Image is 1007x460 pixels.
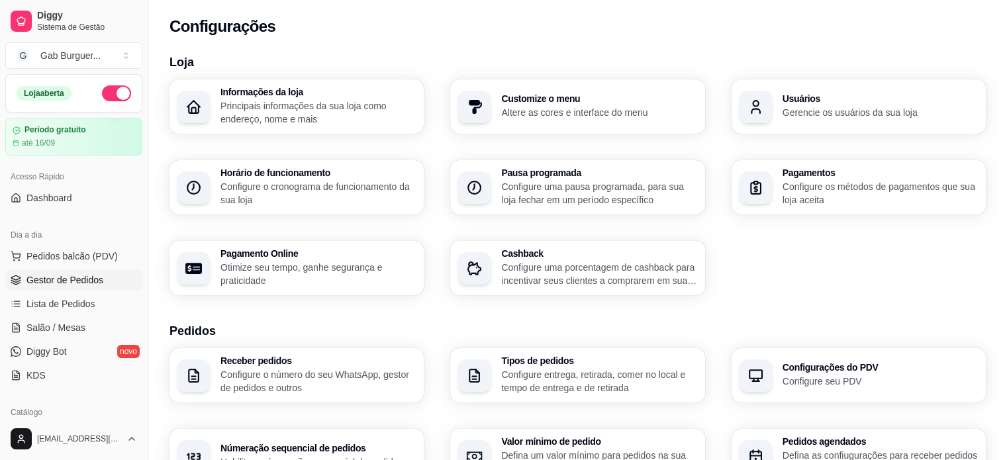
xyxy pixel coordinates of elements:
p: Configure os métodos de pagamentos que sua loja aceita [783,180,978,207]
span: Salão / Mesas [26,321,85,334]
h3: Horário de funcionamento [220,168,416,177]
button: Configurações do PDVConfigure seu PDV [732,348,986,402]
h3: Tipos de pedidos [501,356,696,365]
a: Gestor de Pedidos [5,269,142,291]
h3: Loja [169,53,986,71]
p: Configure o cronograma de funcionamento da sua loja [220,180,416,207]
p: Principais informações da sua loja como endereço, nome e mais [220,99,416,126]
p: Configure uma pausa programada, para sua loja fechar em um período específico [501,180,696,207]
a: KDS [5,365,142,386]
span: Lista de Pedidos [26,297,95,310]
span: Diggy [37,10,137,22]
span: G [17,49,30,62]
p: Configure uma porcentagem de cashback para incentivar seus clientes a comprarem em sua loja [501,261,696,287]
button: Receber pedidosConfigure o número do seu WhatsApp, gestor de pedidos e outros [169,348,424,402]
span: KDS [26,369,46,382]
h3: Pedidos [169,322,986,340]
div: Gab Burguer ... [40,49,101,62]
div: Acesso Rápido [5,166,142,187]
div: Loja aberta [17,86,72,101]
h3: Configurações do PDV [783,363,978,372]
span: Diggy Bot [26,345,67,358]
a: Diggy Botnovo [5,341,142,362]
button: UsuáriosGerencie os usuários da sua loja [732,79,986,134]
button: Horário de funcionamentoConfigure o cronograma de funcionamento da sua loja [169,160,424,214]
h3: Pagamentos [783,168,978,177]
h3: Cashback [501,249,696,258]
span: Gestor de Pedidos [26,273,103,287]
button: Pagamento OnlineOtimize seu tempo, ganhe segurança e praticidade [169,241,424,295]
span: Sistema de Gestão [37,22,137,32]
button: Select a team [5,42,142,69]
button: [EMAIL_ADDRESS][DOMAIN_NAME] [5,423,142,455]
p: Gerencie os usuários da sua loja [783,106,978,119]
button: Informações da lojaPrincipais informações da sua loja como endereço, nome e mais [169,79,424,134]
button: Alterar Status [102,85,131,101]
h3: Valor mínimo de pedido [501,437,696,446]
h3: Receber pedidos [220,356,416,365]
a: DiggySistema de Gestão [5,5,142,37]
button: PagamentosConfigure os métodos de pagamentos que sua loja aceita [732,160,986,214]
span: Dashboard [26,191,72,205]
a: Salão / Mesas [5,317,142,338]
p: Altere as cores e interface do menu [501,106,696,119]
article: até 16/09 [22,138,55,148]
span: Pedidos balcão (PDV) [26,250,118,263]
h3: Pausa programada [501,168,696,177]
a: Dashboard [5,187,142,208]
h3: Pagamento Online [220,249,416,258]
div: Catálogo [5,402,142,423]
button: CashbackConfigure uma porcentagem de cashback para incentivar seus clientes a comprarem em sua loja [450,241,704,295]
h3: Informações da loja [220,87,416,97]
a: Lista de Pedidos [5,293,142,314]
p: Otimize seu tempo, ganhe segurança e praticidade [220,261,416,287]
button: Tipos de pedidosConfigure entrega, retirada, comer no local e tempo de entrega e de retirada [450,348,704,402]
div: Dia a dia [5,224,142,246]
button: Pedidos balcão (PDV) [5,246,142,267]
p: Configure seu PDV [783,375,978,388]
h3: Customize o menu [501,94,696,103]
p: Configure o número do seu WhatsApp, gestor de pedidos e outros [220,368,416,394]
h3: Pedidos agendados [783,437,978,446]
a: Período gratuitoaté 16/09 [5,118,142,156]
button: Customize o menuAltere as cores e interface do menu [450,79,704,134]
h3: Usuários [783,94,978,103]
button: Pausa programadaConfigure uma pausa programada, para sua loja fechar em um período específico [450,160,704,214]
p: Configure entrega, retirada, comer no local e tempo de entrega e de retirada [501,368,696,394]
span: [EMAIL_ADDRESS][DOMAIN_NAME] [37,434,121,444]
article: Período gratuito [24,125,86,135]
h3: Númeração sequencial de pedidos [220,443,416,453]
h2: Configurações [169,16,275,37]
